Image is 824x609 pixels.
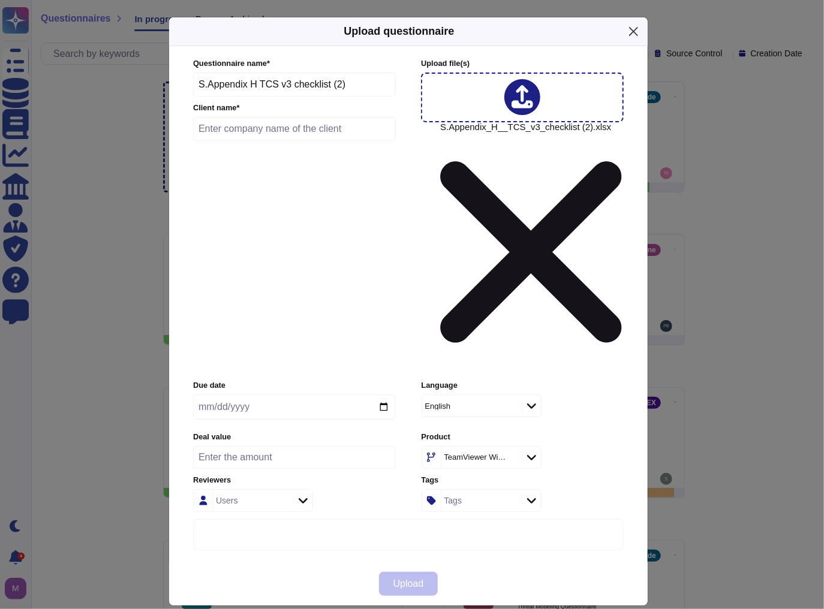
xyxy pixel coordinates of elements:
[344,23,454,40] h5: Upload questionnaire
[193,477,395,484] label: Reviewers
[425,402,451,410] div: English
[422,433,624,441] label: Product
[216,496,238,505] div: Users
[624,22,643,41] button: Close
[444,496,462,505] div: Tags
[193,382,395,390] label: Due date
[193,60,396,68] label: Questionnaire name
[193,104,396,112] label: Client name
[440,122,622,373] span: S.Appendix_H__TCS_v3_checklist (2).xlsx
[193,73,396,97] input: Enter questionnaire name
[193,433,395,441] label: Deal value
[444,453,507,461] div: TeamViewer Wide
[422,382,624,390] label: Language
[193,394,395,420] input: Due date
[422,477,624,484] label: Tags
[379,572,438,596] button: Upload
[193,446,395,469] input: Enter the amount
[421,59,470,68] span: Upload file (s)
[193,117,396,141] input: Enter company name of the client
[393,579,424,589] span: Upload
